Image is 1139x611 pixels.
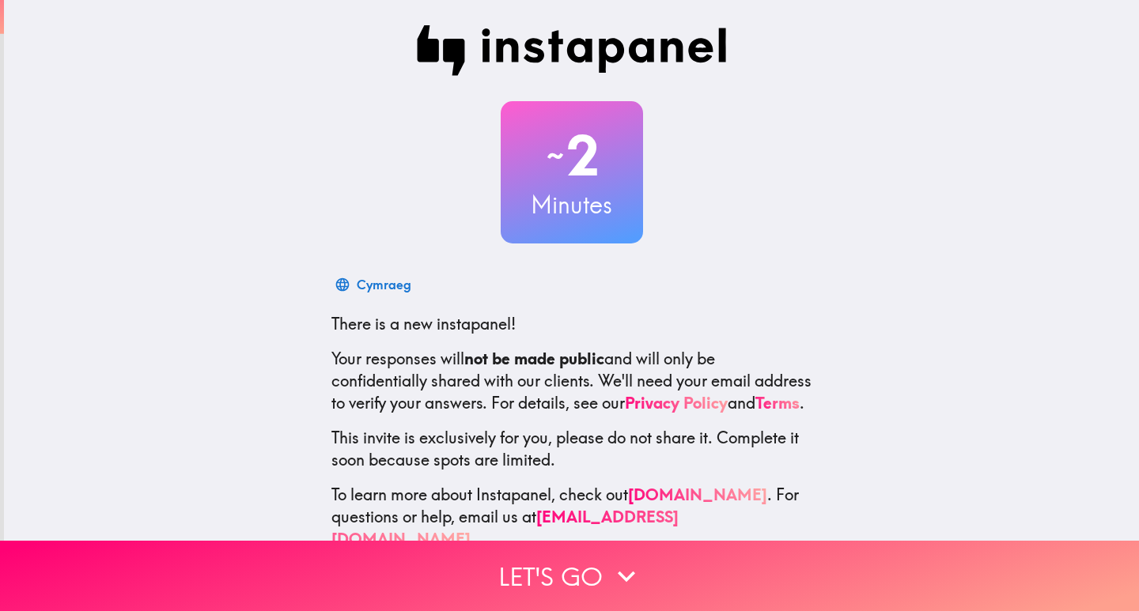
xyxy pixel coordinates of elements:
h2: 2 [501,123,643,188]
button: Cymraeg [331,269,418,300]
span: ~ [544,132,566,179]
h3: Minutes [501,188,643,221]
span: There is a new instapanel! [331,314,516,334]
p: This invite is exclusively for you, please do not share it. Complete it soon because spots are li... [331,427,812,471]
a: Privacy Policy [625,393,728,413]
a: [DOMAIN_NAME] [628,485,767,504]
p: Your responses will and will only be confidentially shared with our clients. We'll need your emai... [331,348,812,414]
a: Terms [755,393,800,413]
img: Instapanel [417,25,727,76]
b: not be made public [464,349,604,368]
p: To learn more about Instapanel, check out . For questions or help, email us at . [331,484,812,550]
div: Cymraeg [357,273,411,296]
